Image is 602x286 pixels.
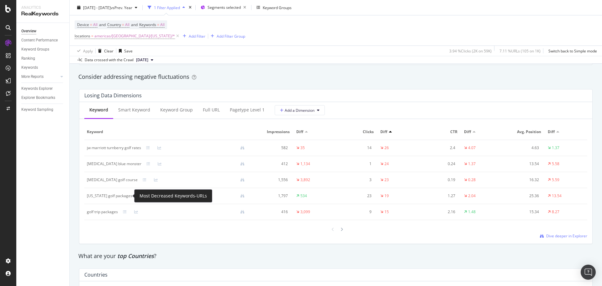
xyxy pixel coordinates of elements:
[506,193,539,199] div: 25.36
[275,105,325,115] button: Add a Dimension
[21,94,65,101] a: Explorer Bookmarks
[384,209,389,215] div: 15
[93,20,98,29] span: All
[21,73,59,80] a: More Reports
[21,28,36,35] div: Overview
[384,193,389,199] div: 19
[422,161,455,167] div: 0.24
[122,22,124,27] span: =
[157,22,159,27] span: =
[422,129,457,135] span: CTR
[338,209,372,215] div: 9
[546,233,587,239] span: Dive deeper in Explorer
[21,46,49,53] div: Keyword Groups
[208,5,241,10] span: Segments selected
[87,145,141,151] div: jw marriott turnberry golf rates
[203,107,220,113] div: Full URL
[154,5,180,10] div: 1 Filter Applied
[77,22,89,27] span: Device
[552,145,559,151] div: 1.37
[384,145,389,151] div: 26
[160,20,165,29] span: All
[116,46,133,56] button: Save
[338,145,372,151] div: 14
[468,193,476,199] div: 2.04
[21,64,38,71] div: Keywords
[87,209,118,215] div: golf trip packages
[21,106,53,113] div: Keyword Sampling
[104,48,114,53] div: Clear
[581,265,596,280] div: Open Intercom Messenger
[21,64,65,71] a: Keywords
[111,5,132,10] span: vs Prev. Year
[300,193,307,199] div: 534
[89,107,108,113] div: Keyword
[21,94,55,101] div: Explorer Bookmarks
[217,33,245,39] div: Add Filter Group
[230,107,265,113] div: pagetype Level 1
[118,107,150,113] div: Smart Keyword
[300,209,310,215] div: 3,099
[255,193,288,199] div: 1,797
[254,3,294,13] button: Keyword Groups
[506,145,539,151] div: 4.63
[87,161,141,167] div: doral blue monster
[546,46,597,56] button: Switch back to Simple mode
[78,252,593,260] div: What are your ?
[21,73,44,80] div: More Reports
[187,4,193,11] div: times
[21,28,65,35] a: Overview
[506,129,541,135] span: Avg. Position
[422,193,455,199] div: 1.27
[87,193,132,199] div: florida golf packages
[198,3,249,13] button: Segments selected
[296,129,303,135] span: Diff
[87,177,138,183] div: doral golf course
[255,161,288,167] div: 412
[422,145,455,151] div: 2.4
[300,161,310,167] div: 1,134
[552,177,559,183] div: 5.59
[280,108,314,113] span: Add a Dimension
[21,85,65,92] a: Keywords Explorer
[117,252,154,260] span: top Countries
[468,145,476,151] div: 4.07
[83,5,111,10] span: [DATE] - [DATE]
[449,48,492,53] div: 3.94 % Clicks ( 2K on 59K )
[208,32,245,40] button: Add Filter Group
[83,48,93,53] div: Apply
[548,48,597,53] div: Switch back to Simple mode
[338,161,372,167] div: 1
[338,193,372,199] div: 23
[96,46,114,56] button: Clear
[180,32,205,40] button: Add Filter
[384,161,389,167] div: 24
[263,5,292,10] div: Keyword Groups
[85,57,134,63] div: Data crossed with the Crawl
[21,85,53,92] div: Keywords Explorer
[506,161,539,167] div: 13.54
[468,177,476,183] div: 0.28
[255,209,288,215] div: 416
[540,233,587,239] a: Dive deeper in Explorer
[552,193,562,199] div: 13.54
[21,106,65,113] a: Keyword Sampling
[468,161,476,167] div: 1.37
[255,177,288,183] div: 1,556
[99,22,106,27] span: and
[189,33,205,39] div: Add Filter
[139,22,156,27] span: Keywords
[338,177,372,183] div: 3
[160,107,193,113] div: Keyword Group
[75,33,90,39] span: locations
[506,209,539,215] div: 15.34
[21,55,65,62] a: Ranking
[552,209,559,215] div: 8.27
[380,129,387,135] span: Diff
[300,177,310,183] div: 3,892
[131,22,138,27] span: and
[91,33,93,39] span: =
[506,177,539,183] div: 16.32
[78,73,593,81] div: Consider addressing negative fluctuations
[21,10,64,18] div: RealKeywords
